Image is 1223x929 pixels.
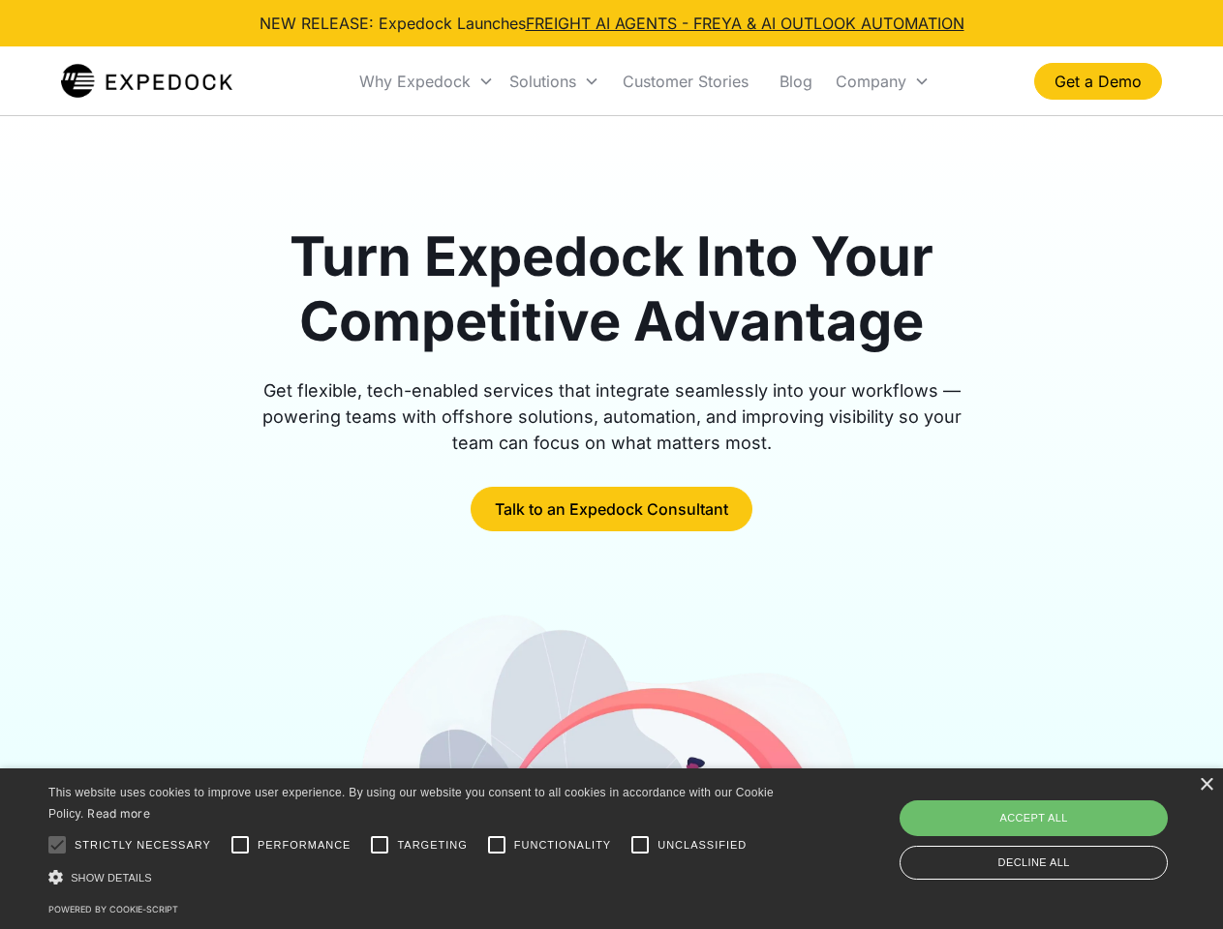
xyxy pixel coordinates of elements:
[526,14,964,33] a: FREIGHT AI AGENTS - FREYA & AI OUTLOOK AUTOMATION
[359,72,471,91] div: Why Expedock
[352,48,502,114] div: Why Expedock
[240,377,984,456] div: Get flexible, tech-enabled services that integrate seamlessly into your workflows — powering team...
[764,48,828,114] a: Blog
[48,786,774,822] span: This website uses cookies to improve user experience. By using our website you consent to all coo...
[1034,63,1162,100] a: Get a Demo
[397,837,467,854] span: Targeting
[61,62,232,101] a: home
[607,48,764,114] a: Customer Stories
[502,48,607,114] div: Solutions
[509,72,576,91] div: Solutions
[514,837,611,854] span: Functionality
[48,867,780,887] div: Show details
[258,837,352,854] span: Performance
[61,62,232,101] img: Expedock Logo
[75,837,211,854] span: Strictly necessary
[87,806,150,821] a: Read more
[828,48,937,114] div: Company
[471,487,752,531] a: Talk to an Expedock Consultant
[657,837,747,854] span: Unclassified
[71,872,152,884] span: Show details
[836,72,906,91] div: Company
[260,12,964,35] div: NEW RELEASE: Expedock Launches
[240,225,984,354] h1: Turn Expedock Into Your Competitive Advantage
[48,904,178,914] a: Powered by cookie-script
[901,720,1223,929] iframe: Chat Widget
